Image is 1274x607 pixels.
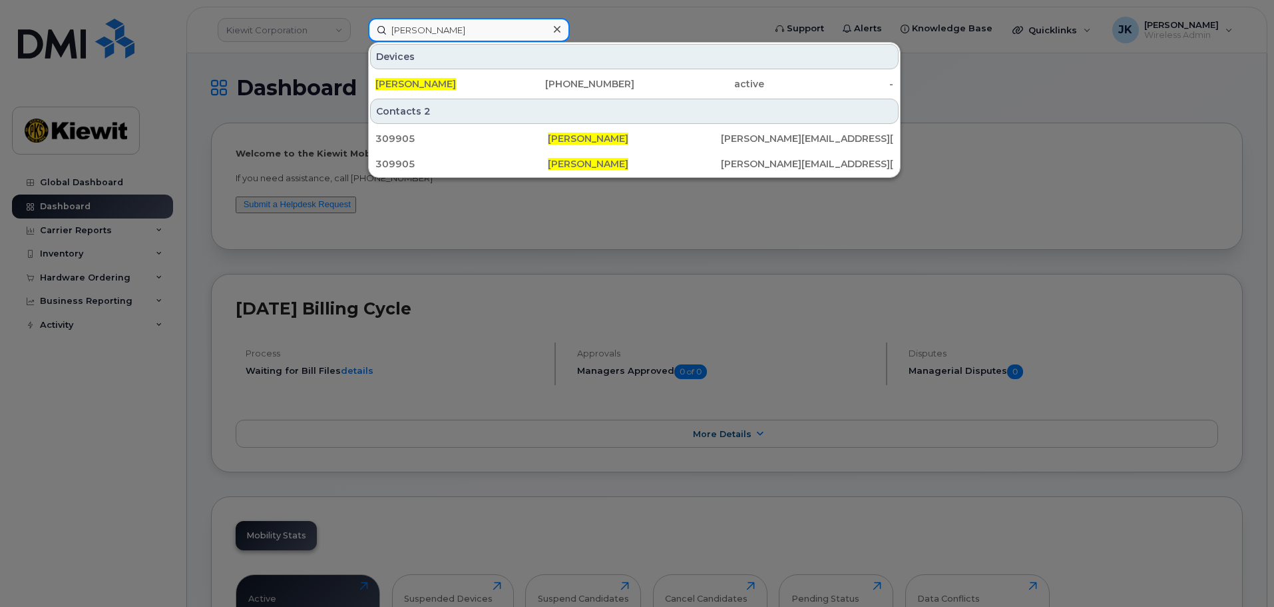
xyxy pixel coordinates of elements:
span: 2 [424,105,431,118]
div: [PERSON_NAME][EMAIL_ADDRESS][PERSON_NAME][PERSON_NAME][DOMAIN_NAME] [721,157,893,171]
iframe: Messenger Launcher [1216,549,1264,597]
a: 309905[PERSON_NAME][PERSON_NAME][EMAIL_ADDRESS][PERSON_NAME][PERSON_NAME][DOMAIN_NAME] [370,152,899,176]
div: active [634,77,764,91]
a: [PERSON_NAME][PHONE_NUMBER]active- [370,72,899,96]
span: [PERSON_NAME] [548,133,628,145]
div: - [764,77,894,91]
span: [PERSON_NAME] [548,158,628,170]
a: 309905[PERSON_NAME][PERSON_NAME][EMAIL_ADDRESS][PERSON_NAME][PERSON_NAME][DOMAIN_NAME] [370,127,899,151]
div: Devices [370,44,899,69]
span: [PERSON_NAME] [375,78,456,90]
div: [PERSON_NAME][EMAIL_ADDRESS][PERSON_NAME][PERSON_NAME][DOMAIN_NAME] [721,132,893,145]
div: Contacts [370,99,899,124]
div: [PHONE_NUMBER] [505,77,635,91]
div: 309905 [375,157,548,171]
div: 309905 [375,132,548,145]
